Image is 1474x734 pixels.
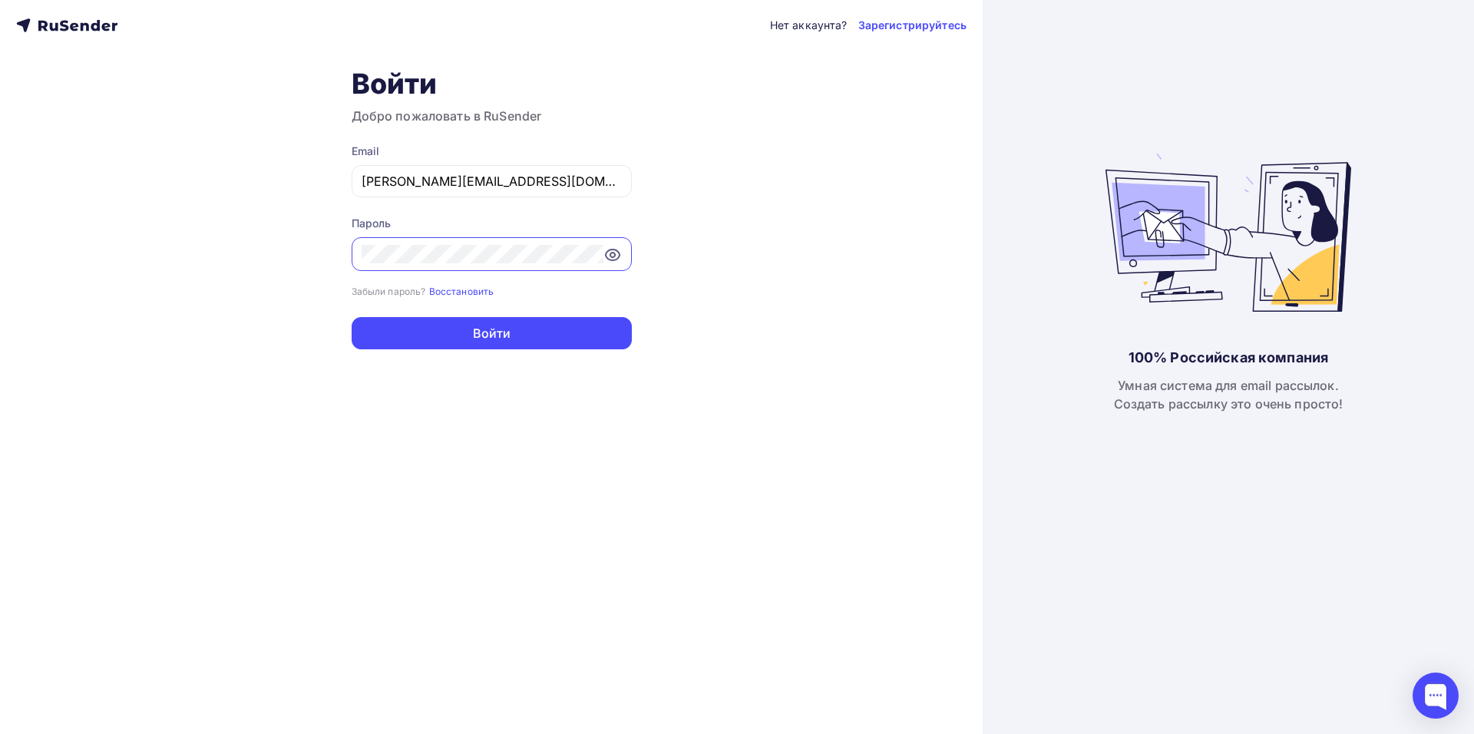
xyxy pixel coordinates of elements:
div: Умная система для email рассылок. Создать рассылку это очень просто! [1114,376,1343,413]
a: Восстановить [429,284,494,297]
small: Восстановить [429,286,494,297]
input: Укажите свой email [362,172,622,190]
div: Пароль [352,216,632,231]
h1: Войти [352,67,632,101]
div: Нет аккаунта? [770,18,848,33]
h3: Добро пожаловать в RuSender [352,107,632,125]
div: 100% Российская компания [1129,349,1328,367]
small: Забыли пароль? [352,286,426,297]
div: Email [352,144,632,159]
button: Войти [352,317,632,349]
a: Зарегистрируйтесь [858,18,967,33]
